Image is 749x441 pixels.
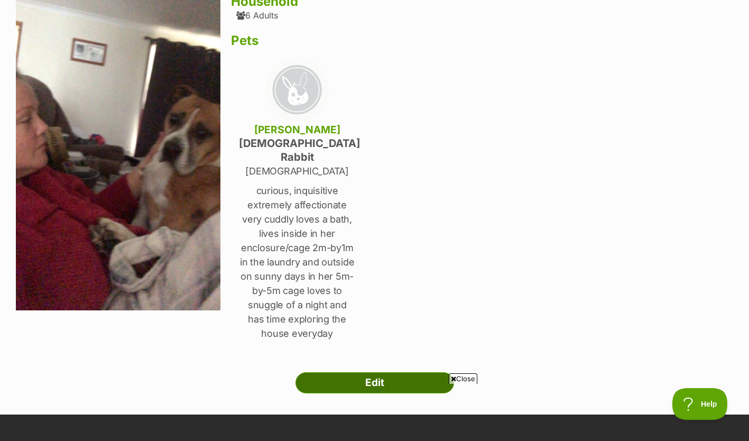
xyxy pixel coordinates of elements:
h4: [DEMOGRAPHIC_DATA] Rabbit [239,136,355,164]
iframe: Help Scout Beacon - Open [672,388,728,420]
a: Edit [295,372,454,393]
h3: Pets [231,33,733,48]
iframe: Advertisement [118,388,631,436]
img: bunny-placeholder-4afe60ab6025c261821092dbfecbe5a1582552db12d96f4611d3c4bce2344cab.png [265,58,329,121]
span: Close [449,373,477,384]
p: curious, inquisitive extremely affectionate very cuddly loves a bath, lives inside in her enclosu... [239,183,355,341]
p: [DEMOGRAPHIC_DATA] [239,164,355,178]
div: 6 Adults [236,11,278,20]
h4: [PERSON_NAME] [239,123,355,136]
